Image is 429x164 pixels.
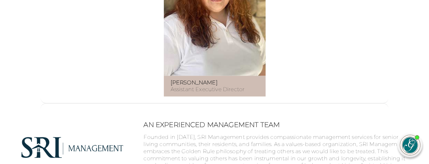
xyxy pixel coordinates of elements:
[21,137,123,158] img: SRI Management
[143,121,408,129] h2: AN EXPERIENCED MANAGEMENT TEAM
[295,2,422,126] iframe: iframe
[400,135,420,155] img: avatar
[171,79,259,94] p: Assistant Executive Director
[171,79,218,86] strong: [PERSON_NAME]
